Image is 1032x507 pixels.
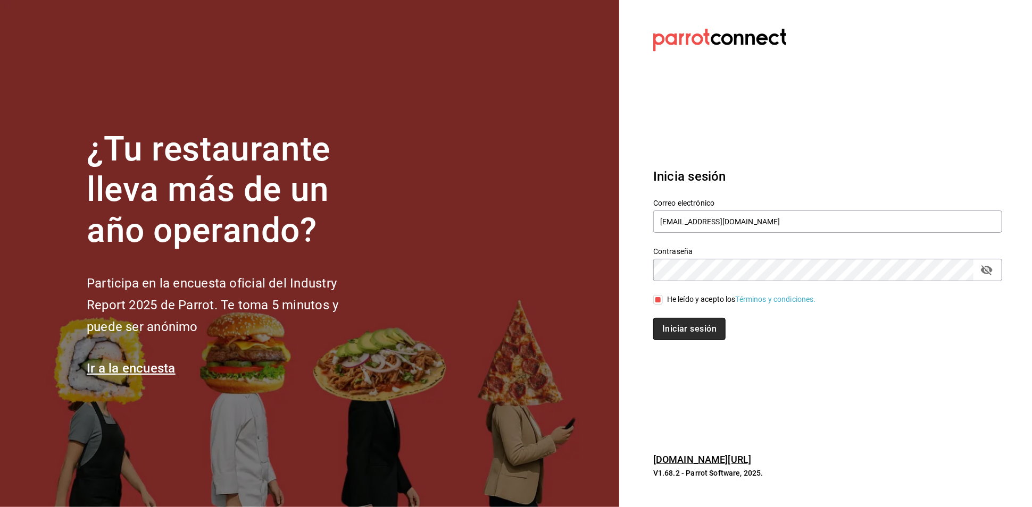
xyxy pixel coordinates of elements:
label: Correo electrónico [653,199,1002,207]
h2: Participa en la encuesta oficial del Industry Report 2025 de Parrot. Te toma 5 minutos y puede se... [87,273,374,337]
h3: Inicia sesión [653,167,939,186]
div: He leído y acepto los [667,294,816,305]
h1: ¿Tu restaurante lleva más de un año operando? [87,129,374,251]
a: Ir a la encuesta [87,361,176,376]
a: [DOMAIN_NAME][URL] [653,454,751,465]
p: V1.68.2 - Parrot Software, 2025. [653,468,939,478]
input: Ingresa tu correo electrónico [653,210,1002,233]
button: Iniciar sesión [653,318,726,340]
label: Contraseña [653,248,1002,255]
button: passwordField [978,261,996,279]
a: Términos y condiciones. [736,295,816,303]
